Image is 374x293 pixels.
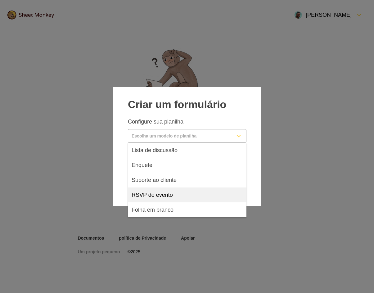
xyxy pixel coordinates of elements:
font: Suporte ao cliente [132,177,177,183]
font: Lista de discussão [132,147,178,153]
font: RSVP do evento [132,192,173,198]
button: Escolha um modelo de planilha [128,129,246,143]
font: Folha em branco [132,207,173,213]
font: Criar um formulário [128,98,226,110]
font: Enquete [132,162,152,168]
input: Escolha um modelo de planilha [128,129,231,142]
font: Configure sua planilha [128,119,183,125]
svg: FormDown [235,132,242,140]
